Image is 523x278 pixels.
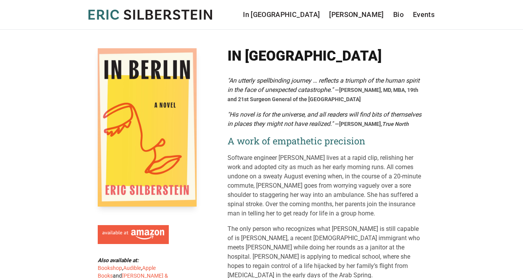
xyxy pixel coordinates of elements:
em: True North [382,121,409,127]
span: —[PERSON_NAME], [335,121,409,127]
p: Software engineer [PERSON_NAME] lives at a rapid clip, relishing her work and adopted city as muc... [228,153,425,218]
a: Events [413,9,435,20]
h1: In [GEOGRAPHIC_DATA] [228,48,425,64]
a: [PERSON_NAME] [329,9,384,20]
a: Available at Amazon [98,222,169,244]
img: Cover of In Berlin [98,48,197,207]
b: Also available at: [98,257,139,263]
a: Bio [393,9,404,20]
a: Audible [123,265,141,271]
em: "An utterly spellbinding journey … reflects a triumph of the human spirit in the face of unexpect... [228,77,419,93]
a: Bookshop [98,265,122,271]
em: "His novel is for the universe, and all readers will find bits of themselves in places they might... [228,111,421,127]
img: Available at Amazon [102,230,164,240]
h2: A work of empathetic precision [228,135,425,147]
a: In [GEOGRAPHIC_DATA] [243,9,320,20]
